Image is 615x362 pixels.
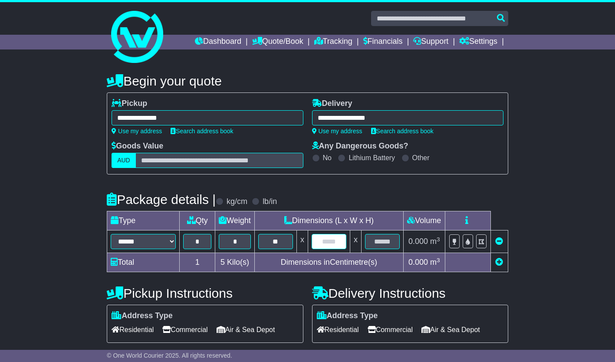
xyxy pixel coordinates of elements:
label: AUD [112,153,136,168]
td: Volume [403,211,445,230]
td: Dimensions in Centimetre(s) [254,253,403,272]
sup: 3 [437,236,440,243]
label: Delivery [312,99,352,109]
h4: Pickup Instructions [107,286,303,300]
label: Address Type [112,311,173,321]
a: Use my address [112,128,162,135]
a: Settings [459,35,497,49]
span: Air & Sea Depot [217,323,275,336]
a: Financials [363,35,403,49]
span: m [430,237,440,246]
td: Type [107,211,180,230]
a: Search address book [171,128,233,135]
span: Air & Sea Depot [421,323,480,336]
td: x [296,230,308,253]
label: Goods Value [112,142,163,151]
td: Qty [180,211,215,230]
a: Remove this item [495,237,503,246]
label: Any Dangerous Goods? [312,142,408,151]
span: Commercial [162,323,207,336]
span: 0.000 [408,237,428,246]
sup: 3 [437,257,440,263]
a: Quote/Book [252,35,303,49]
td: x [350,230,361,253]
a: Tracking [314,35,352,49]
h4: Package details | [107,192,216,207]
label: No [323,154,332,162]
h4: Delivery Instructions [312,286,508,300]
span: Residential [317,323,359,336]
span: 5 [220,258,225,267]
span: Residential [112,323,154,336]
span: Commercial [368,323,413,336]
label: lb/in [263,197,277,207]
a: Use my address [312,128,362,135]
td: Dimensions (L x W x H) [254,211,403,230]
td: Weight [215,211,255,230]
a: Add new item [495,258,503,267]
label: kg/cm [227,197,247,207]
label: Other [412,154,430,162]
label: Address Type [317,311,378,321]
h4: Begin your quote [107,74,508,88]
td: 1 [180,253,215,272]
label: Lithium Battery [349,154,395,162]
td: Total [107,253,180,272]
a: Support [413,35,448,49]
span: m [430,258,440,267]
a: Dashboard [195,35,241,49]
td: Kilo(s) [215,253,255,272]
label: Pickup [112,99,147,109]
span: © One World Courier 2025. All rights reserved. [107,352,232,359]
span: 0.000 [408,258,428,267]
a: Search address book [371,128,434,135]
